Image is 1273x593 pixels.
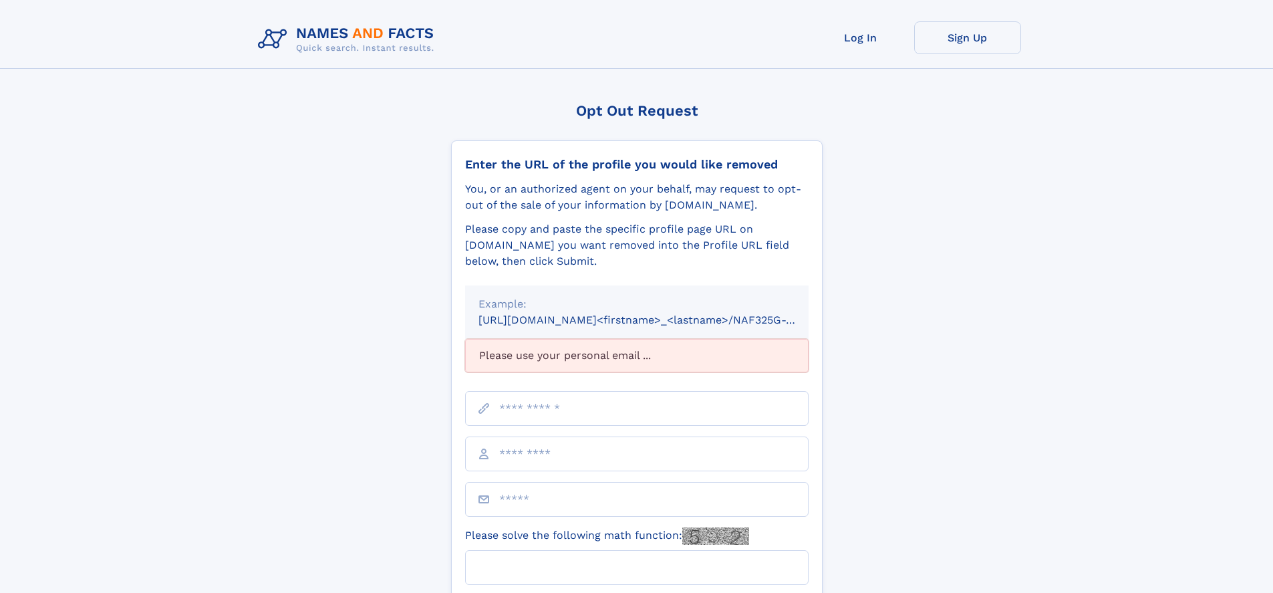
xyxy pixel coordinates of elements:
div: You, or an authorized agent on your behalf, may request to opt-out of the sale of your informatio... [465,181,809,213]
div: Please copy and paste the specific profile page URL on [DOMAIN_NAME] you want removed into the Pr... [465,221,809,269]
div: Please use your personal email ... [465,339,809,372]
a: Log In [807,21,914,54]
small: [URL][DOMAIN_NAME]<firstname>_<lastname>/NAF325G-xxxxxxxx [478,314,834,326]
div: Example: [478,296,795,312]
img: Logo Names and Facts [253,21,445,57]
div: Opt Out Request [451,102,823,119]
a: Sign Up [914,21,1021,54]
label: Please solve the following math function: [465,527,749,545]
div: Enter the URL of the profile you would like removed [465,157,809,172]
